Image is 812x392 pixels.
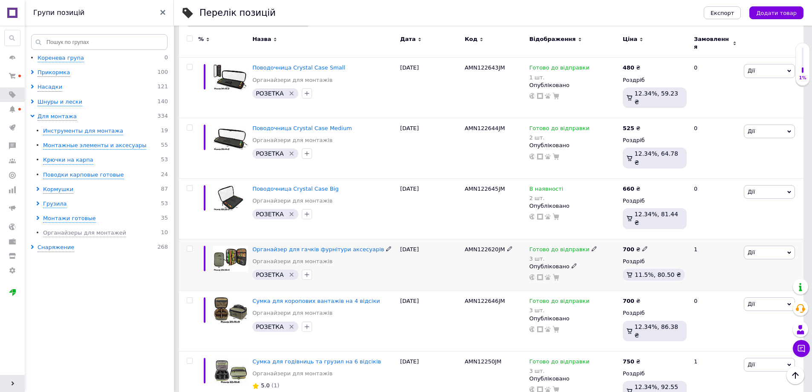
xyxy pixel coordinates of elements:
[43,200,67,208] div: Грузила
[465,298,505,304] span: AMN122646JM
[252,358,381,365] span: Сумка для годівниць та грузил на 6 відсіків
[529,186,563,195] span: В наявності
[749,6,803,19] button: Додати товар
[161,127,168,135] span: 19
[161,171,168,179] span: 24
[689,58,742,118] div: 0
[689,178,742,239] div: 0
[157,69,168,77] span: 100
[529,125,589,134] span: Готово до відправки
[288,323,295,330] svg: Видалити мітку
[38,83,62,91] div: Насадки
[748,249,755,256] span: Дії
[689,118,742,179] div: 0
[400,35,416,43] span: Дата
[38,113,77,121] div: Для монтажа
[38,69,70,77] div: Прикормка
[529,298,589,307] span: Готово до відправки
[213,246,248,272] img: Органайзер для крючков фурнитуры аксесуаров
[261,382,270,389] span: 5.0
[288,90,295,97] svg: Видалити мітку
[793,340,810,357] button: Чат з покупцем
[252,186,338,192] span: Поводочница Crystal Case Big
[213,64,248,90] img: Повідочниця Crystal Case Small
[465,246,505,253] span: AMN122620JM
[252,64,345,71] a: Поводочница Crystal Case Small
[711,10,734,16] span: Експорт
[623,358,634,365] b: 750
[635,323,678,339] span: 12.34%, 86.38 ₴
[689,291,742,351] div: 0
[252,125,352,131] a: Поводочница Crystal Case Medium
[623,35,637,43] span: Ціна
[157,98,168,106] span: 140
[161,186,168,194] span: 87
[38,244,74,252] div: Снаряжение
[252,35,271,43] span: Назва
[748,67,755,74] span: Дії
[623,309,687,317] div: Роздріб
[198,35,204,43] span: %
[252,309,332,317] a: Органайзери для монтажів
[635,211,678,226] span: 12.34%, 81.44 ₴
[398,239,463,291] div: [DATE]
[529,375,618,383] div: Опубліковано
[43,156,93,164] div: Крючки на карпа
[694,35,731,51] span: Замовлення
[288,211,295,218] svg: Видалити мітку
[623,197,687,205] div: Роздріб
[623,246,648,253] div: ₴
[786,366,804,384] button: Наверх
[623,297,640,305] div: ₴
[213,358,248,384] img: Сумка для кормушек и грузил на 6 отделений
[252,370,332,377] a: Органайзери для монтажів
[623,246,634,253] b: 700
[252,246,384,253] a: Органайзер для гачків фурнітури аксесуарів
[256,90,283,97] span: РОЗЕТКА
[43,229,126,237] div: Органайзеры для монтажей
[465,125,505,131] span: AMN122644JM
[623,125,640,132] div: ₴
[529,256,597,262] div: 3 шт.
[704,6,741,19] button: Експорт
[398,118,463,179] div: [DATE]
[623,76,687,84] div: Роздріб
[623,185,640,193] div: ₴
[529,64,589,73] span: Готово до відправки
[157,83,168,91] span: 121
[623,370,687,377] div: Роздріб
[252,136,332,144] a: Органайзери для монтажів
[157,244,168,252] span: 268
[529,35,576,43] span: Відображення
[199,9,276,17] div: Перелік позицій
[252,258,332,265] a: Органайзери для монтажів
[623,186,634,192] b: 660
[465,358,501,365] span: AMN12250JM
[161,142,168,150] span: 55
[272,382,279,389] span: (1)
[623,258,687,265] div: Роздріб
[529,195,563,201] div: 2 шт.
[529,315,618,322] div: Опубліковано
[252,197,332,205] a: Органайзери для монтажів
[748,361,755,368] span: Дії
[398,58,463,118] div: [DATE]
[256,211,283,218] span: РОЗЕТКА
[529,263,618,270] div: Опубліковано
[748,128,755,134] span: Дії
[161,156,168,164] span: 53
[161,229,168,237] span: 10
[43,186,73,194] div: Кормушки
[756,10,797,16] span: Додати товар
[252,76,332,84] a: Органайзери для монтажів
[38,54,84,62] div: Коренева група
[213,185,248,212] img: Повідочниця Crystal Case Big
[252,298,380,304] a: Сумка для коропових вантажів на 4 відсіки
[43,142,146,150] div: Монтажные элементы и аксесуары
[623,298,634,304] b: 700
[635,90,678,105] span: 12.34%, 59.23 ₴
[43,171,124,179] div: Поводки карповые готовые
[529,142,618,149] div: Опубліковано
